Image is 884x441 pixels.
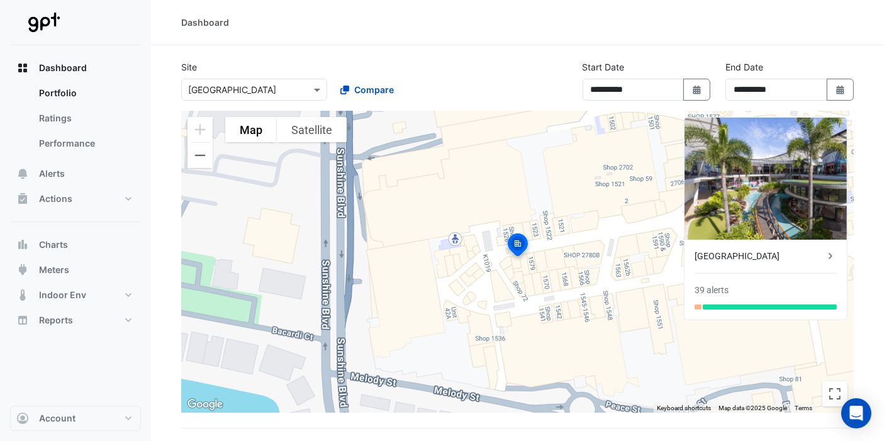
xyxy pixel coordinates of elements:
[39,264,69,276] span: Meters
[184,396,226,413] a: Open this area in Google Maps (opens a new window)
[795,405,812,411] a: Terms (opens in new tab)
[39,167,65,180] span: Alerts
[10,81,141,161] div: Dashboard
[187,143,213,168] button: Zoom out
[841,398,871,428] div: Open Intercom Messenger
[10,161,141,186] button: Alerts
[39,193,72,205] span: Actions
[10,55,141,81] button: Dashboard
[184,396,226,413] img: Google
[583,60,625,74] label: Start Date
[39,289,86,301] span: Indoor Env
[187,117,213,142] button: Zoom in
[695,284,729,297] div: 39 alerts
[29,81,141,106] a: Portfolio
[277,117,347,142] button: Show satellite imagery
[10,406,141,431] button: Account
[16,62,29,74] app-icon: Dashboard
[719,405,787,411] span: Map data ©2025 Google
[354,83,394,96] span: Compare
[10,232,141,257] button: Charts
[16,314,29,327] app-icon: Reports
[16,264,29,276] app-icon: Meters
[685,118,847,240] img: Pacific Fair Shopping Centre
[10,308,141,333] button: Reports
[10,186,141,211] button: Actions
[657,404,711,413] button: Keyboard shortcuts
[39,62,87,74] span: Dashboard
[16,289,29,301] app-icon: Indoor Env
[225,117,277,142] button: Show street map
[181,16,229,29] div: Dashboard
[29,131,141,156] a: Performance
[822,381,848,406] button: Toggle fullscreen view
[691,84,703,95] fa-icon: Select Date
[10,282,141,308] button: Indoor Env
[504,232,532,262] img: site-pin-selected.svg
[39,314,73,327] span: Reports
[29,106,141,131] a: Ratings
[15,10,72,35] img: Company Logo
[16,167,29,180] app-icon: Alerts
[695,250,824,263] div: [GEOGRAPHIC_DATA]
[10,257,141,282] button: Meters
[835,84,846,95] fa-icon: Select Date
[39,238,68,251] span: Charts
[181,60,197,74] label: Site
[725,60,763,74] label: End Date
[332,79,402,101] button: Compare
[39,412,76,425] span: Account
[16,238,29,251] app-icon: Charts
[16,193,29,205] app-icon: Actions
